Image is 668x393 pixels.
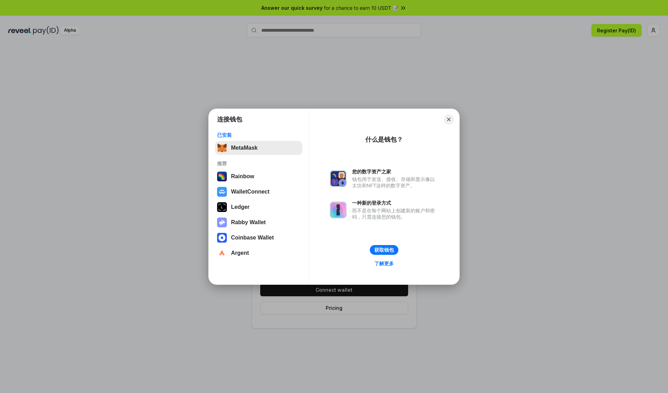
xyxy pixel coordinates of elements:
[231,235,274,241] div: Coinbase Wallet
[352,168,438,175] div: 您的数字资产之家
[217,233,227,243] img: svg+xml,%3Csvg%20width%3D%2228%22%20height%3D%2228%22%20viewBox%3D%220%200%2028%2028%22%20fill%3D...
[374,247,394,253] div: 获取钱包
[215,170,302,183] button: Rainbow
[217,202,227,212] img: svg+xml,%3Csvg%20xmlns%3D%22http%3A%2F%2Fwww.w3.org%2F2000%2Fsvg%22%20width%3D%2228%22%20height%3...
[217,115,242,124] h1: 连接钱包
[374,260,394,267] div: 了解更多
[215,141,302,155] button: MetaMask
[231,145,257,151] div: MetaMask
[231,173,254,180] div: Rainbow
[330,170,347,187] img: svg+xml,%3Csvg%20xmlns%3D%22http%3A%2F%2Fwww.w3.org%2F2000%2Fsvg%22%20fill%3D%22none%22%20viewBox...
[231,204,249,210] div: Ledger
[352,176,438,189] div: 钱包用于发送、接收、存储和显示像以太坊和NFT这样的数字资产。
[352,200,438,206] div: 一种新的登录方式
[215,246,302,260] button: Argent
[217,187,227,197] img: svg+xml,%3Csvg%20width%3D%2228%22%20height%3D%2228%22%20viewBox%3D%220%200%2028%2028%22%20fill%3D...
[231,250,249,256] div: Argent
[215,215,302,229] button: Rabby Wallet
[217,143,227,153] img: svg+xml,%3Csvg%20fill%3D%22none%22%20height%3D%2233%22%20viewBox%3D%220%200%2035%2033%22%20width%...
[217,132,300,138] div: 已安装
[370,245,398,255] button: 获取钱包
[217,218,227,227] img: svg+xml,%3Csvg%20xmlns%3D%22http%3A%2F%2Fwww.w3.org%2F2000%2Fsvg%22%20fill%3D%22none%22%20viewBox...
[231,189,270,195] div: WalletConnect
[330,202,347,218] img: svg+xml,%3Csvg%20xmlns%3D%22http%3A%2F%2Fwww.w3.org%2F2000%2Fsvg%22%20fill%3D%22none%22%20viewBox...
[215,200,302,214] button: Ledger
[215,185,302,199] button: WalletConnect
[444,115,454,124] button: Close
[370,259,398,268] a: 了解更多
[352,207,438,220] div: 而不是在每个网站上创建新的账户和密码，只需连接您的钱包。
[217,172,227,181] img: svg+xml,%3Csvg%20width%3D%22120%22%20height%3D%22120%22%20viewBox%3D%220%200%20120%20120%22%20fil...
[231,219,266,226] div: Rabby Wallet
[365,135,403,144] div: 什么是钱包？
[215,231,302,245] button: Coinbase Wallet
[217,160,300,167] div: 推荐
[217,248,227,258] img: svg+xml,%3Csvg%20width%3D%2228%22%20height%3D%2228%22%20viewBox%3D%220%200%2028%2028%22%20fill%3D...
